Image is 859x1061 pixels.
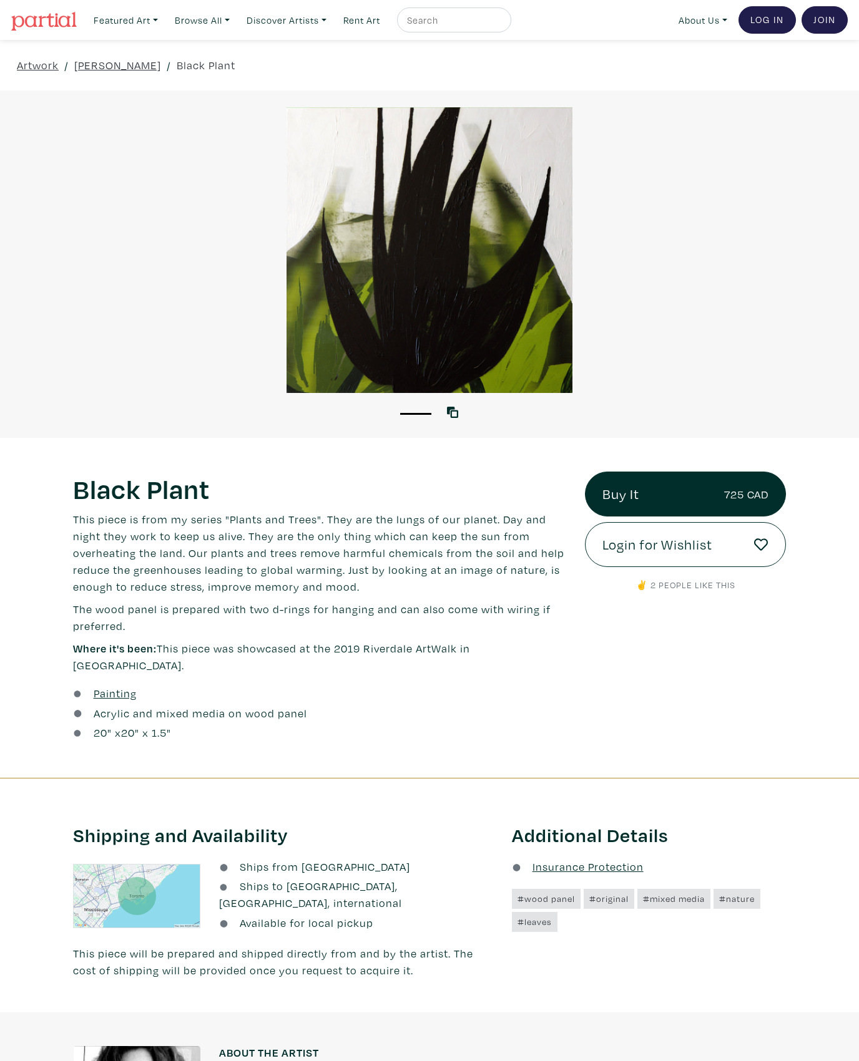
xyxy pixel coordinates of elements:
p: This piece was showcased at the 2019 Riverdale ArtWalk in [GEOGRAPHIC_DATA]. [73,640,566,674]
p: ✌️ 2 people like this [585,578,786,592]
h6: About the artist [219,1046,785,1060]
a: Log In [739,6,796,34]
button: 1 of 1 [400,413,431,415]
a: Browse All [169,7,235,33]
a: Acrylic and mixed media on wood panel [94,705,307,722]
p: This piece is from my series "Plants and Trees". They are the lungs of our planet. Day and night ... [73,511,566,595]
a: Buy It725 CAD [585,472,786,516]
a: Insurance Protection [512,860,643,874]
small: 725 CAD [724,486,768,503]
h1: Black Plant [73,472,566,505]
a: Rent Art [338,7,386,33]
span: Where it's been: [73,641,157,656]
a: About Us [673,7,733,33]
li: Ships to [GEOGRAPHIC_DATA], [GEOGRAPHIC_DATA], international [219,878,493,911]
li: Ships from [GEOGRAPHIC_DATA] [219,858,493,875]
a: #mixed media [637,889,710,909]
h3: Shipping and Availability [73,823,493,847]
span: Login for Wishlist [602,534,712,555]
u: Painting [94,686,137,700]
span: 20 [94,725,107,740]
img: staticmap [73,864,200,928]
p: The wood panel is prepared with two d-rings for hanging and can also come with wiring if preferred. [73,601,566,634]
a: Painting [94,685,137,702]
li: Available for local pickup [219,914,493,931]
span: / [64,57,69,74]
div: " x " x 1.5" [94,724,171,741]
a: #original [584,889,634,909]
input: Search [406,12,499,28]
h3: Additional Details [512,823,786,847]
span: / [167,57,171,74]
a: Login for Wishlist [585,522,786,567]
a: Discover Artists [241,7,332,33]
p: This piece will be prepared and shipped directly from and by the artist. The cost of shipping wil... [73,945,493,979]
a: #wood panel [512,889,581,909]
span: 20 [121,725,135,740]
u: Insurance Protection [533,860,644,874]
a: #nature [714,889,760,909]
a: #leaves [512,912,557,932]
a: Join [802,6,848,34]
a: [PERSON_NAME] [74,57,161,74]
a: Featured Art [88,7,164,33]
a: Black Plant [177,57,235,74]
a: Artwork [17,57,59,74]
